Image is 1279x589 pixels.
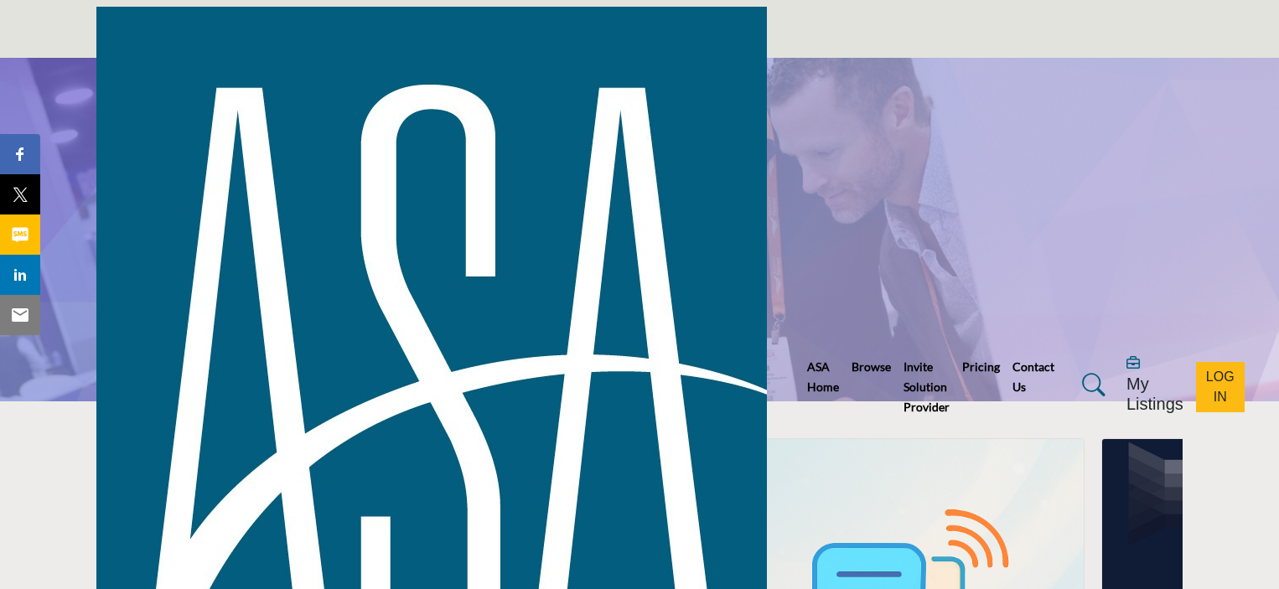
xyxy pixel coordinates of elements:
div: My Listings [1126,354,1183,414]
span: Log In [1206,369,1235,404]
a: ASA Home [807,359,839,394]
h5: My Listings [1126,374,1183,414]
a: Search [1064,363,1116,407]
button: Log In [1196,362,1245,412]
a: Browse [852,359,891,374]
a: Pricing [962,359,1000,374]
a: Invite Solution Provider [904,359,950,414]
a: Contact Us [1012,359,1054,394]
